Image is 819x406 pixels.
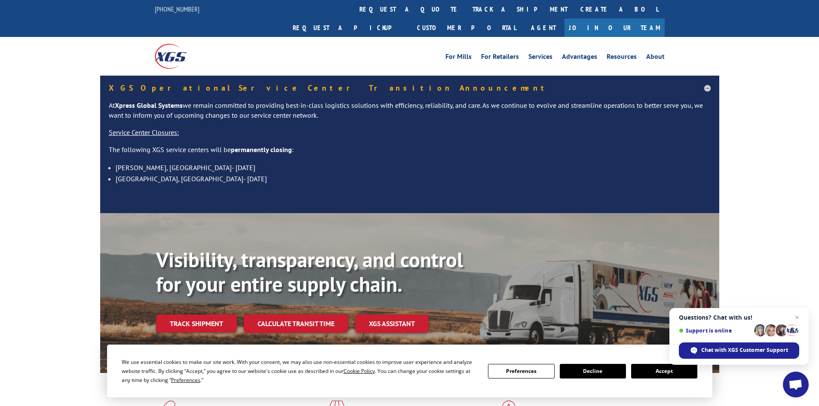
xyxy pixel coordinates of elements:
[286,18,411,37] a: Request a pickup
[115,101,183,110] strong: Xpress Global Systems
[679,342,799,359] span: Chat with XGS Customer Support
[116,173,711,184] li: [GEOGRAPHIC_DATA], [GEOGRAPHIC_DATA]- [DATE]
[231,145,292,154] strong: permanently closing
[562,53,597,63] a: Advantages
[488,364,554,379] button: Preferences
[116,162,711,173] li: [PERSON_NAME], [GEOGRAPHIC_DATA]- [DATE]
[411,18,522,37] a: Customer Portal
[171,376,200,384] span: Preferences
[701,346,788,354] span: Chat with XGS Customer Support
[155,5,199,13] a: [PHONE_NUMBER]
[156,246,463,298] b: Visibility, transparency, and control for your entire supply chain.
[109,145,711,162] p: The following XGS service centers will be :
[244,314,348,333] a: Calculate transit time
[344,367,375,375] span: Cookie Policy
[564,18,665,37] a: Join Our Team
[109,84,711,92] h5: XGS Operational Service Center Transition Announcement
[607,53,637,63] a: Resources
[481,53,519,63] a: For Retailers
[122,357,478,385] div: We use essential cookies to make our site work. With your consent, we may also use non-essential ...
[522,18,564,37] a: Agent
[783,372,809,397] a: Open chat
[156,314,237,333] a: Track shipment
[107,345,712,397] div: Cookie Consent Prompt
[646,53,665,63] a: About
[109,101,711,128] p: At we remain committed to providing best-in-class logistics solutions with efficiency, reliabilit...
[528,53,552,63] a: Services
[679,327,751,334] span: Support is online
[679,314,799,321] span: Questions? Chat with us!
[631,364,697,379] button: Accept
[445,53,472,63] a: For Mills
[355,314,429,333] a: XGS ASSISTANT
[109,128,179,137] u: Service Center Closures:
[560,364,626,379] button: Decline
